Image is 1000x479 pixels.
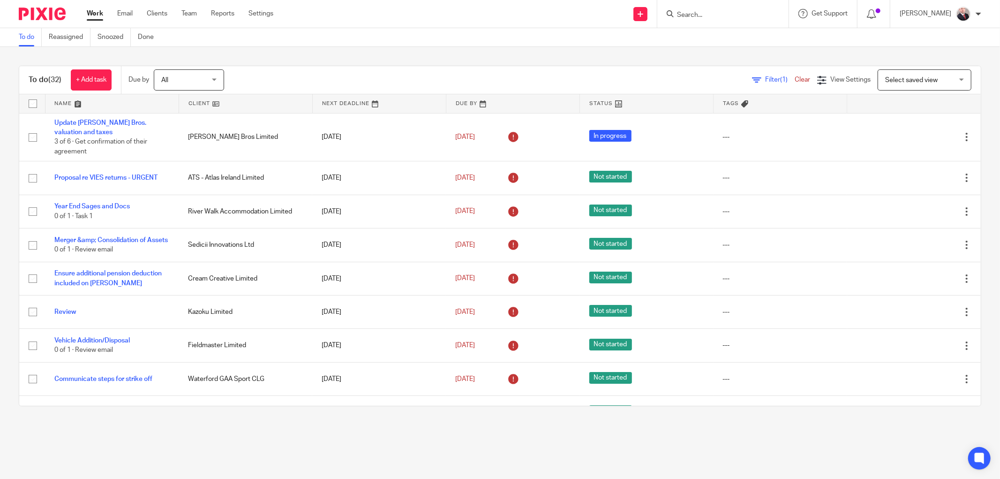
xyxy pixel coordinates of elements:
[885,77,938,84] span: Select saved view
[54,213,93,220] span: 0 of 1 · Task 1
[54,270,162,286] a: Ensure additional pension deduction included on [PERSON_NAME]
[211,9,234,18] a: Reports
[54,347,113,354] span: 0 of 1 · Review email
[98,28,131,46] a: Snoozed
[54,309,76,315] a: Review
[87,9,103,18] a: Work
[455,208,475,215] span: [DATE]
[312,362,446,395] td: [DATE]
[723,307,838,317] div: ---
[312,262,446,295] td: [DATE]
[179,113,312,161] td: [PERSON_NAME] Bros Limited
[312,228,446,262] td: [DATE]
[179,329,312,362] td: Fieldmaster Limited
[455,242,475,248] span: [DATE]
[71,69,112,91] a: + Add task
[589,171,632,182] span: Not started
[161,77,168,84] span: All
[589,305,632,317] span: Not started
[723,101,739,106] span: Tags
[54,246,113,253] span: 0 of 1 · Review email
[723,173,838,182] div: ---
[248,9,273,18] a: Settings
[455,175,475,181] span: [DATE]
[312,396,446,429] td: [DATE]
[723,240,838,250] div: ---
[589,205,632,216] span: Not started
[723,374,838,384] div: ---
[29,75,61,85] h1: To do
[19,28,42,46] a: To do
[589,405,632,417] span: Not started
[138,28,161,46] a: Done
[795,76,810,83] a: Clear
[179,362,312,395] td: Waterford GAA Sport CLG
[455,275,475,282] span: [DATE]
[312,161,446,195] td: [DATE]
[179,262,312,295] td: Cream Creative Limited
[723,207,838,216] div: ---
[723,274,838,283] div: ---
[312,113,446,161] td: [DATE]
[780,76,788,83] span: (1)
[589,339,632,350] span: Not started
[312,329,446,362] td: [DATE]
[179,228,312,262] td: Sedicii Innovations Ltd
[956,7,971,22] img: ComerfordFoley-30PS%20-%20Ger%201.jpg
[723,132,838,142] div: ---
[54,376,152,382] a: Communicate steps for strike off
[19,8,66,20] img: Pixie
[312,195,446,228] td: [DATE]
[179,396,312,429] td: Book Green Ireland DMC Limited
[54,138,147,155] span: 3 of 6 · Get confirmation of their agreement
[54,120,146,136] a: Update [PERSON_NAME] Bros. valuation and taxes
[147,9,167,18] a: Clients
[812,10,848,17] span: Get Support
[117,9,133,18] a: Email
[181,9,197,18] a: Team
[179,295,312,328] td: Kazoku Limited
[455,309,475,315] span: [DATE]
[128,75,149,84] p: Due by
[54,175,158,181] a: Proposal re VIES returns - URGENT
[765,76,795,83] span: Filter
[830,76,871,83] span: View Settings
[900,9,951,18] p: [PERSON_NAME]
[54,237,168,243] a: Merger &amp; Consolidation of Assets
[589,272,632,283] span: Not started
[49,28,90,46] a: Reassigned
[455,342,475,349] span: [DATE]
[179,195,312,228] td: River Walk Accommodation Limited
[589,238,632,250] span: Not started
[455,376,475,382] span: [DATE]
[54,203,130,210] a: Year End Sages and Docs
[589,372,632,384] span: Not started
[589,130,632,142] span: In progress
[179,161,312,195] td: ATS - Atlas Ireland Limited
[54,337,130,344] a: Vehicle Addition/Disposal
[455,134,475,140] span: [DATE]
[723,341,838,350] div: ---
[312,295,446,328] td: [DATE]
[48,76,61,84] span: (32)
[676,11,760,20] input: Search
